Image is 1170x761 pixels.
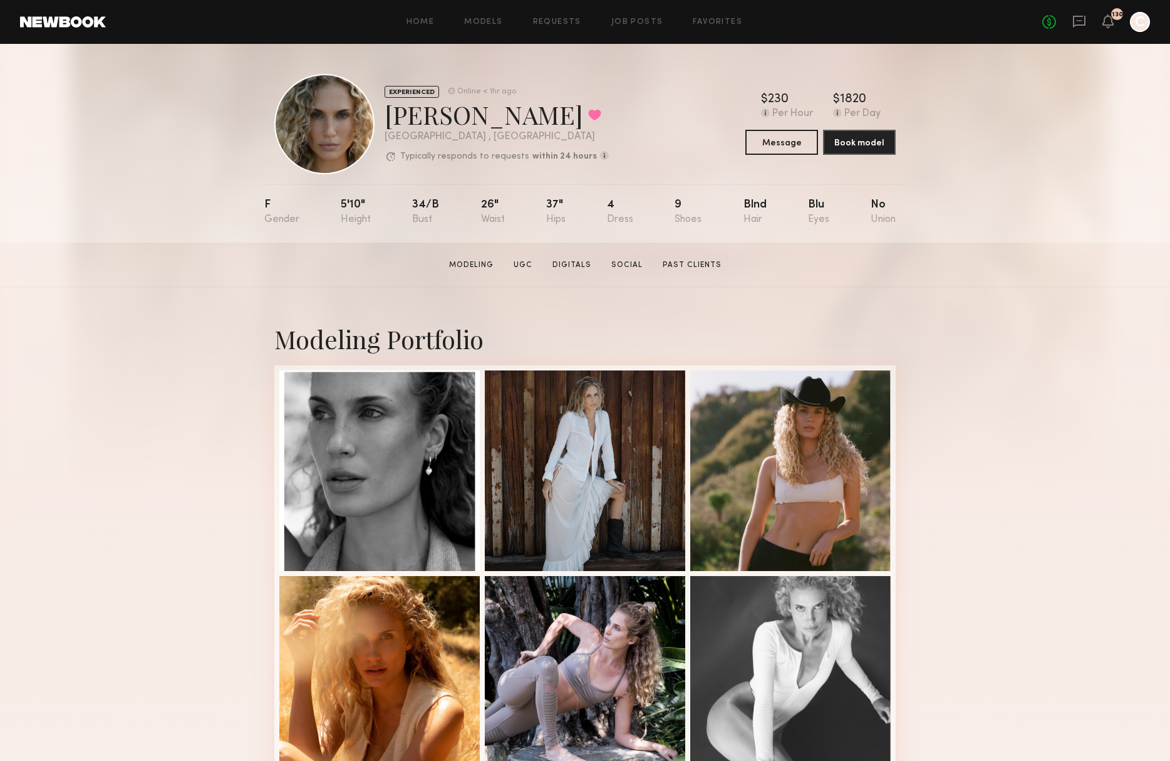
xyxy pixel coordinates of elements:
div: 9 [675,199,701,225]
a: C [1130,12,1150,32]
a: Favorites [693,18,742,26]
div: F [264,199,299,225]
button: Book model [823,130,896,155]
a: Job Posts [611,18,663,26]
div: Modeling Portfolio [274,322,896,355]
div: 34/b [412,199,439,225]
b: within 24 hours [532,152,597,161]
a: Models [464,18,502,26]
div: EXPERIENCED [385,86,439,98]
div: Per Day [844,108,881,120]
div: 130 [1112,11,1123,18]
p: Typically responds to requests [400,152,529,161]
a: Digitals [547,260,596,271]
div: Per Hour [772,108,813,120]
a: UGC [509,260,537,271]
a: Requests [533,18,581,26]
div: 4 [607,199,633,225]
button: Message [745,130,818,155]
div: Blu [808,199,829,225]
div: 1820 [840,93,866,106]
div: $ [833,93,840,106]
div: 37" [546,199,566,225]
div: $ [761,93,768,106]
div: Online < 1hr ago [457,88,516,96]
a: Social [606,260,648,271]
a: Past Clients [658,260,727,271]
div: 230 [768,93,789,106]
a: Home [406,18,435,26]
a: Modeling [444,260,499,271]
div: 26" [481,199,505,225]
div: 5'10" [341,199,371,225]
div: Blnd [743,199,767,225]
div: [GEOGRAPHIC_DATA] , [GEOGRAPHIC_DATA] [385,132,609,142]
div: [PERSON_NAME] [385,98,609,131]
div: No [871,199,896,225]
